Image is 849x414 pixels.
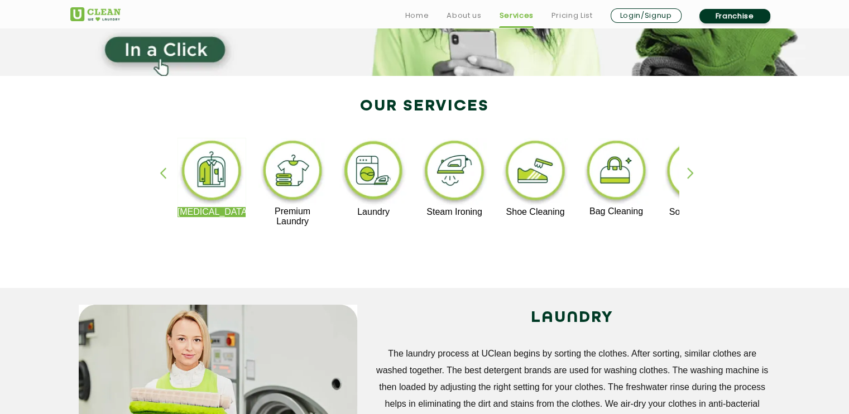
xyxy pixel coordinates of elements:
[582,206,651,216] p: Bag Cleaning
[699,9,770,23] a: Franchise
[420,207,489,217] p: Steam Ironing
[663,138,731,207] img: sofa_cleaning_11zon.webp
[339,207,408,217] p: Laundry
[582,138,651,206] img: bag_cleaning_11zon.webp
[501,207,570,217] p: Shoe Cleaning
[611,8,682,23] a: Login/Signup
[178,207,246,217] p: [MEDICAL_DATA]
[70,7,121,21] img: UClean Laundry and Dry Cleaning
[420,138,489,207] img: steam_ironing_11zon.webp
[258,206,327,227] p: Premium Laundry
[374,305,771,331] h2: LAUNDRY
[178,138,246,207] img: dry_cleaning_11zon.webp
[405,9,429,22] a: Home
[551,9,593,22] a: Pricing List
[501,138,570,207] img: shoe_cleaning_11zon.webp
[339,138,408,207] img: laundry_cleaning_11zon.webp
[663,207,731,217] p: Sofa Cleaning
[447,9,481,22] a: About us
[499,9,533,22] a: Services
[258,138,327,206] img: premium_laundry_cleaning_11zon.webp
